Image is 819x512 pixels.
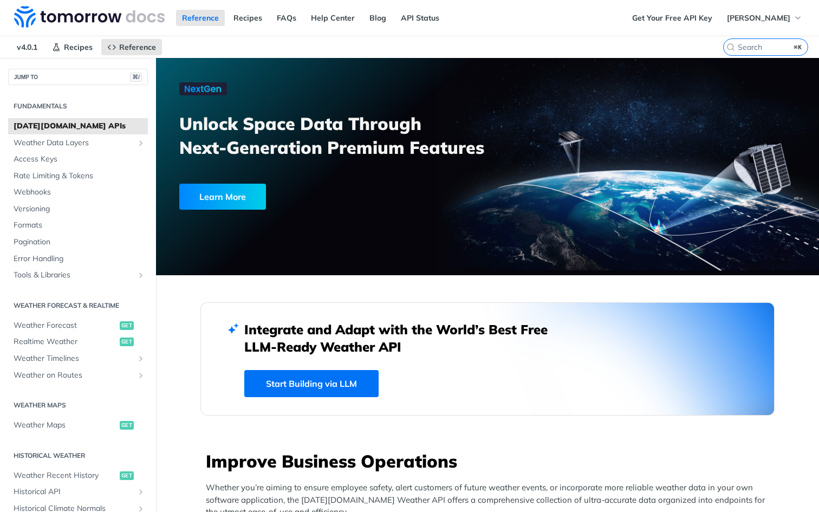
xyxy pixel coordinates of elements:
a: Weather Forecastget [8,317,148,334]
span: Weather on Routes [14,370,134,381]
div: Learn More [179,184,266,210]
a: Webhooks [8,184,148,200]
a: Reference [101,39,162,55]
button: Show subpages for Weather Data Layers [136,139,145,147]
a: API Status [395,10,445,26]
a: Rate Limiting & Tokens [8,168,148,184]
a: [DATE][DOMAIN_NAME] APIs [8,118,148,134]
a: Get Your Free API Key [626,10,718,26]
a: Formats [8,217,148,234]
span: Historical API [14,487,134,497]
button: [PERSON_NAME] [721,10,808,26]
span: Realtime Weather [14,336,117,347]
kbd: ⌘K [791,42,805,53]
span: Access Keys [14,154,145,165]
h2: Integrate and Adapt with the World’s Best Free LLM-Ready Weather API [244,321,564,355]
span: get [120,471,134,480]
a: Weather Data LayersShow subpages for Weather Data Layers [8,135,148,151]
span: ⌘/ [130,73,142,82]
a: Recipes [227,10,268,26]
a: Weather Mapsget [8,417,148,433]
span: Weather Forecast [14,320,117,331]
span: Webhooks [14,187,145,198]
span: Reference [119,42,156,52]
a: Tools & LibrariesShow subpages for Tools & Libraries [8,267,148,283]
span: Rate Limiting & Tokens [14,171,145,182]
button: Show subpages for Historical API [136,488,145,496]
a: Weather TimelinesShow subpages for Weather Timelines [8,351,148,367]
a: Pagination [8,234,148,250]
span: Weather Maps [14,420,117,431]
a: Help Center [305,10,361,26]
button: Show subpages for Tools & Libraries [136,271,145,280]
span: [PERSON_NAME] [727,13,790,23]
span: Formats [14,220,145,231]
span: Versioning [14,204,145,215]
span: Error Handling [14,254,145,264]
a: Versioning [8,201,148,217]
img: NextGen [179,82,227,95]
a: Recipes [46,39,99,55]
a: FAQs [271,10,302,26]
svg: Search [726,43,735,51]
span: get [120,338,134,346]
img: Tomorrow.io Weather API Docs [14,6,165,28]
a: Learn More [179,184,435,210]
a: Error Handling [8,251,148,267]
h3: Unlock Space Data Through Next-Generation Premium Features [179,112,499,159]
span: v4.0.1 [11,39,43,55]
a: Reference [176,10,225,26]
span: [DATE][DOMAIN_NAME] APIs [14,121,145,132]
button: Show subpages for Weather on Routes [136,371,145,380]
span: Pagination [14,237,145,248]
a: Blog [363,10,392,26]
h2: Historical Weather [8,451,148,461]
h2: Weather Maps [8,400,148,410]
span: get [120,321,134,330]
button: JUMP TO⌘/ [8,69,148,85]
a: Access Keys [8,151,148,167]
a: Historical APIShow subpages for Historical API [8,484,148,500]
h2: Fundamentals [8,101,148,111]
a: Start Building via LLM [244,370,379,397]
button: Show subpages for Weather Timelines [136,354,145,363]
span: Weather Timelines [14,353,134,364]
span: Weather Data Layers [14,138,134,148]
span: Recipes [64,42,93,52]
span: Tools & Libraries [14,270,134,281]
span: Weather Recent History [14,470,117,481]
a: Realtime Weatherget [8,334,148,350]
a: Weather on RoutesShow subpages for Weather on Routes [8,367,148,384]
a: Weather Recent Historyget [8,468,148,484]
h3: Improve Business Operations [206,449,775,473]
h2: Weather Forecast & realtime [8,301,148,310]
span: get [120,421,134,430]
